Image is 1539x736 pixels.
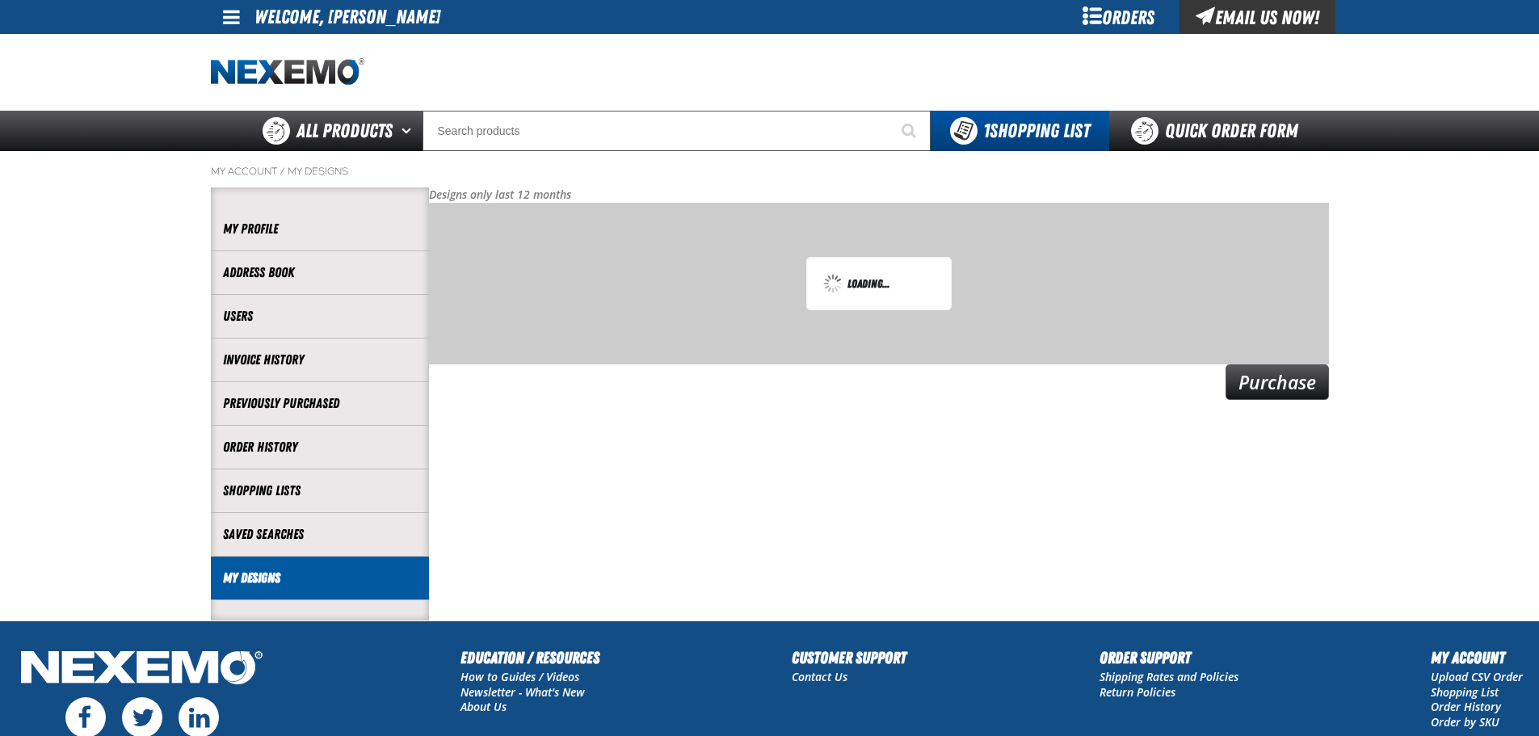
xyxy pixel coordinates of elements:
[1431,684,1499,700] a: Shopping List
[223,351,417,369] a: Invoice History
[288,165,348,178] a: My Designs
[1226,364,1329,400] a: Purchase
[223,525,417,544] a: Saved Searches
[280,165,285,178] span: /
[223,569,417,587] a: My Designs
[1431,714,1499,730] a: Order by SKU
[223,394,417,413] a: Previously Purchased
[211,165,1329,178] nav: Breadcrumbs
[223,263,417,282] a: Address Book
[211,58,364,86] a: Home
[16,646,267,693] img: Nexemo Logo
[931,111,1109,151] button: You have 1 Shopping List. Open to view details
[1431,699,1501,714] a: Order History
[396,111,423,151] button: Open All Products pages
[890,111,931,151] button: Start Searching
[460,684,585,700] a: Newsletter - What's New
[983,120,1090,142] span: Shopping List
[211,58,364,86] img: Nexemo logo
[223,438,417,456] a: Order History
[1431,646,1523,670] h2: My Account
[223,220,417,238] a: My Profile
[211,165,277,178] a: My Account
[1100,646,1238,670] h2: Order Support
[823,274,935,293] div: Loading...
[1431,669,1523,684] a: Upload CSV Order
[1100,684,1175,700] a: Return Policies
[429,187,1329,203] p: Designs only last 12 months
[423,111,931,151] input: Search
[460,646,599,670] h2: Education / Resources
[460,699,507,714] a: About Us
[1100,669,1238,684] a: Shipping Rates and Policies
[983,120,990,142] strong: 1
[296,116,393,145] span: All Products
[792,669,847,684] a: Contact Us
[460,669,579,684] a: How to Guides / Videos
[223,482,417,500] a: Shopping Lists
[792,646,906,670] h2: Customer Support
[1109,111,1328,151] a: Quick Order Form
[223,307,417,326] a: Users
